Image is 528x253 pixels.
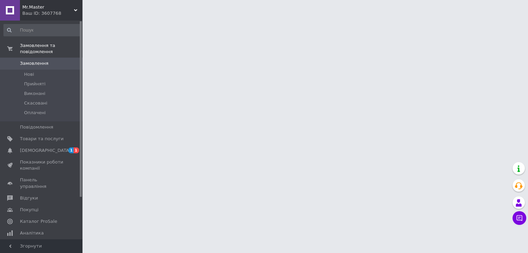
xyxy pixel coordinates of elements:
span: Замовлення [20,60,48,67]
span: Аналітика [20,230,44,236]
span: Товари та послуги [20,136,64,142]
span: Mr.Master [22,4,74,10]
span: Нові [24,71,34,77]
span: Замовлення та повідомлення [20,43,82,55]
span: Панель управління [20,177,64,189]
span: Показники роботи компанії [20,159,64,171]
div: Ваш ID: 3607768 [22,10,82,16]
span: Відгуки [20,195,38,201]
span: Повідомлення [20,124,53,130]
span: Скасовані [24,100,47,106]
span: 1 [74,147,79,153]
span: Виконані [24,91,45,97]
input: Пошук [3,24,81,36]
span: Каталог ProSale [20,218,57,225]
span: 1 [68,147,74,153]
span: Прийняті [24,81,45,87]
span: Покупці [20,207,38,213]
span: [DEMOGRAPHIC_DATA] [20,147,71,154]
button: Чат з покупцем [513,211,526,225]
span: Оплачені [24,110,46,116]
